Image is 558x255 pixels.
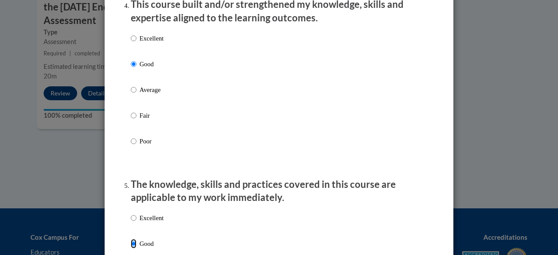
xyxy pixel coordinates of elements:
[131,85,136,95] input: Average
[131,34,136,43] input: Excellent
[131,136,136,146] input: Poor
[131,178,427,205] p: The knowledge, skills and practices covered in this course are applicable to my work immediately.
[139,85,163,95] p: Average
[139,136,163,146] p: Poor
[139,111,163,120] p: Fair
[131,111,136,120] input: Fair
[131,59,136,69] input: Good
[139,213,163,223] p: Excellent
[139,34,163,43] p: Excellent
[131,213,136,223] input: Excellent
[139,239,163,248] p: Good
[131,239,136,248] input: Good
[139,59,163,69] p: Good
